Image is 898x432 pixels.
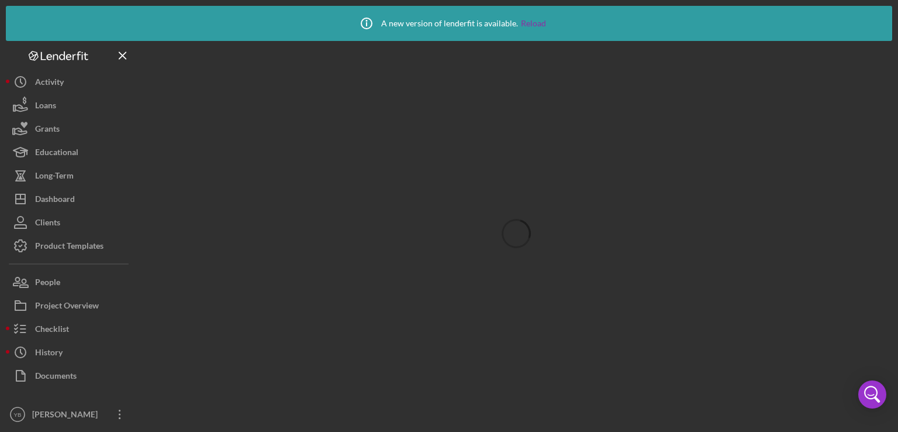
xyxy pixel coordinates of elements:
a: Reload [521,19,546,28]
div: Grants [35,117,60,143]
div: A new version of lenderfit is available. [352,9,546,38]
button: History [6,341,134,364]
button: Documents [6,364,134,388]
button: Product Templates [6,234,134,258]
div: Long-Term [35,164,74,190]
div: Product Templates [35,234,103,260]
button: Loans [6,94,134,117]
button: Checklist [6,317,134,341]
div: People [35,270,60,297]
div: History [35,341,63,367]
button: Educational [6,140,134,164]
button: Grants [6,117,134,140]
button: Activity [6,70,134,94]
div: Dashboard [35,187,75,214]
div: Clients [35,211,60,237]
div: Educational [35,140,78,167]
div: Loans [35,94,56,120]
div: Activity [35,70,64,97]
div: Documents [35,364,77,390]
div: Project Overview [35,294,99,320]
button: Dashboard [6,187,134,211]
button: Project Overview [6,294,134,317]
button: People [6,270,134,294]
div: Checklist [35,317,69,344]
div: [PERSON_NAME] [29,403,105,429]
button: YB[PERSON_NAME] [6,403,134,426]
button: Clients [6,211,134,234]
text: YB [14,412,22,418]
button: Long-Term [6,164,134,187]
div: Open Intercom Messenger [858,380,886,409]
